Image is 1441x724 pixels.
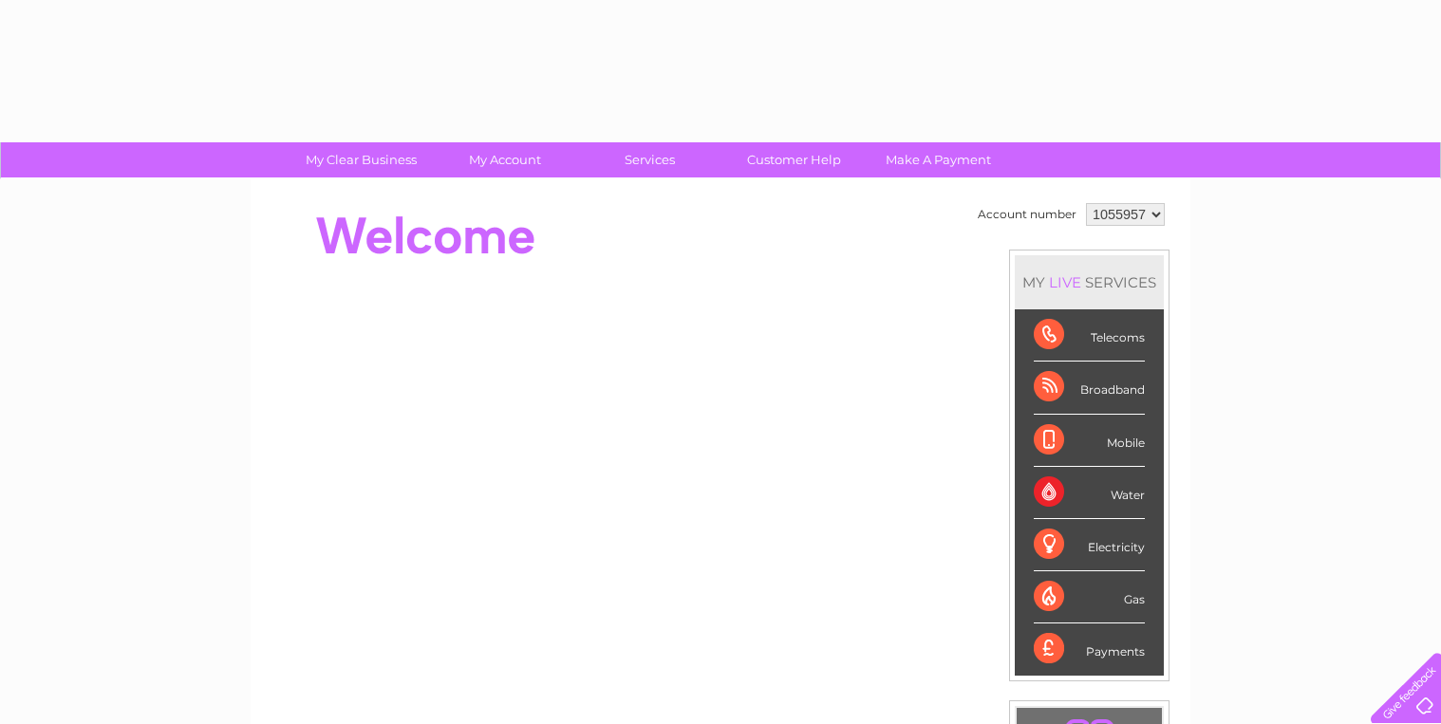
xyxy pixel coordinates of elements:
td: Account number [973,198,1081,231]
div: Electricity [1034,519,1145,571]
a: Customer Help [716,142,872,177]
a: My Clear Business [283,142,440,177]
a: My Account [427,142,584,177]
a: Make A Payment [860,142,1017,177]
a: Services [571,142,728,177]
div: LIVE [1045,273,1085,291]
div: Gas [1034,571,1145,623]
div: MY SERVICES [1015,255,1164,309]
div: Water [1034,467,1145,519]
div: Broadband [1034,362,1145,414]
div: Telecoms [1034,309,1145,362]
div: Mobile [1034,415,1145,467]
div: Payments [1034,623,1145,675]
